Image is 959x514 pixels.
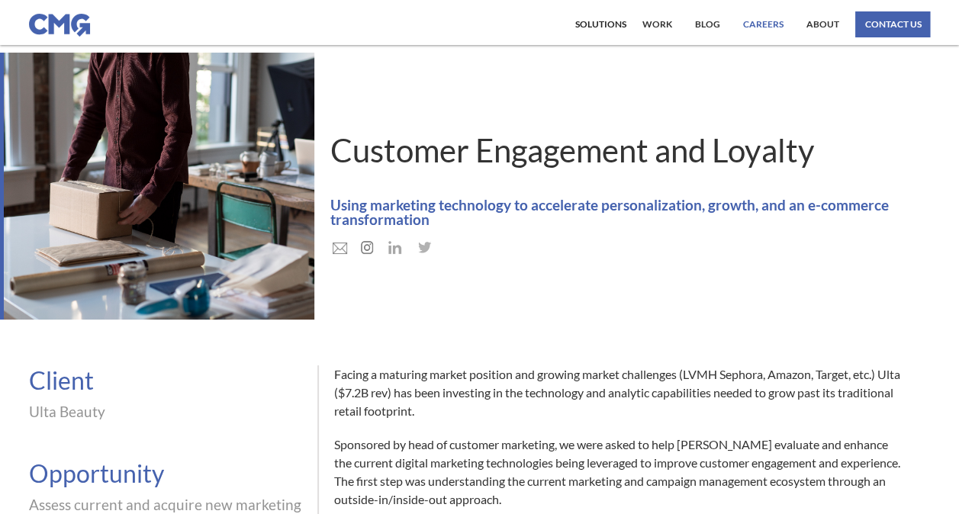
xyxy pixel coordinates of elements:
a: About [802,11,842,37]
h1: Using marketing technology to accelerate personalization, growth, and an e-commerce transformation [330,198,921,226]
p: Facing a maturing market position and growing market challenges (LVMH Sephora, Amazon, Target, et... [334,365,903,420]
p: Sponsored by head of customer marketing, we were asked to help [PERSON_NAME] evaluate and enhance... [334,435,903,509]
div: Client [29,365,302,396]
div: contact us [864,20,921,29]
h1: Customer Engagement and Loyalty [330,133,921,168]
a: work [638,11,675,37]
img: CMG logo in blue. [29,14,90,37]
div: Ulta Beauty [29,403,302,420]
img: Twitter icon in gray [417,236,433,255]
a: Careers [739,11,787,37]
img: mail icon in grey [331,241,349,255]
a: Blog [690,11,723,37]
img: instagram logo in grey [359,239,375,255]
div: Solutions [575,20,626,29]
div: Opportunity [29,458,302,489]
img: LinkedIn icon in grey [387,239,403,255]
